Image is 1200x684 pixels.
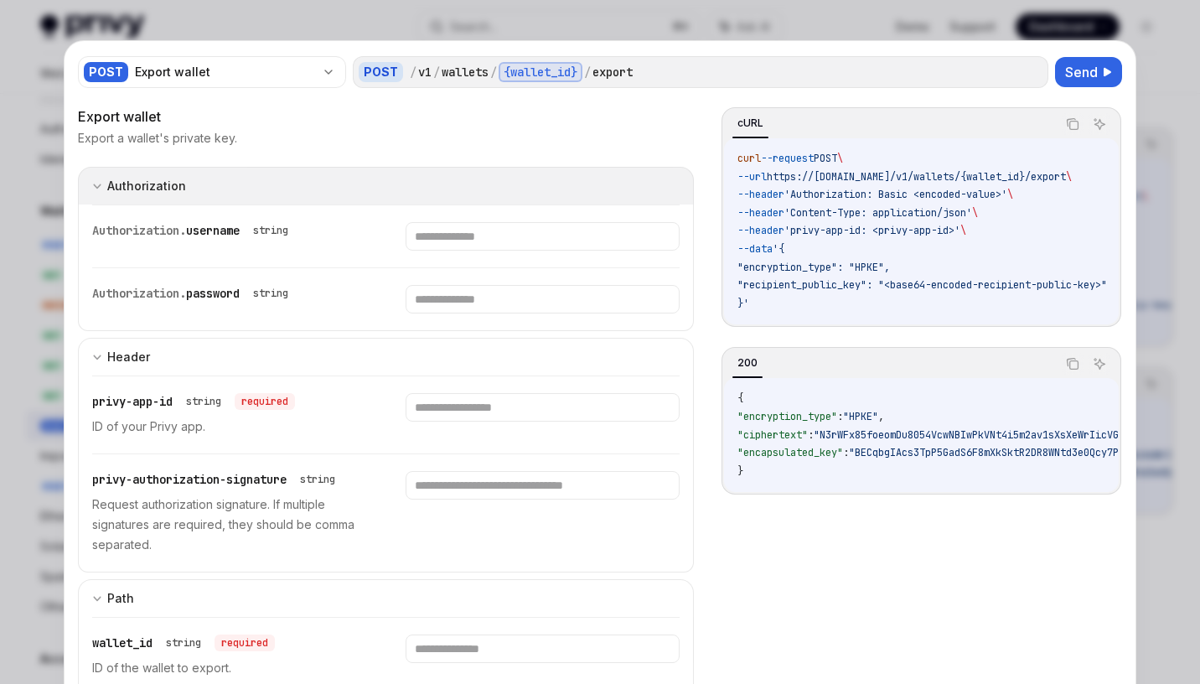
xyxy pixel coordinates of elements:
div: string [300,473,335,486]
span: "HPKE" [843,410,878,423]
span: --header [737,206,784,220]
button: expand input section [78,167,694,205]
div: POST [359,62,403,82]
span: curl [737,152,761,165]
div: 200 [732,353,763,373]
button: expand input section [78,579,694,617]
span: : [837,410,843,423]
span: Authorization. [92,286,186,301]
span: "encryption_type" [737,410,837,423]
span: \ [1066,170,1072,184]
span: 'privy-app-id: <privy-app-id>' [784,224,960,237]
button: Send [1055,57,1122,87]
p: ID of your Privy app. [92,417,365,437]
span: \ [837,152,843,165]
div: {wallet_id} [499,62,582,82]
div: Authorization [107,176,186,196]
span: --data [737,242,773,256]
div: Export wallet [78,106,694,127]
button: Copy the contents from the code block [1062,353,1084,375]
div: cURL [732,113,768,133]
span: : [843,446,849,459]
div: required [235,393,295,410]
span: --header [737,188,784,201]
span: --header [737,224,784,237]
div: v1 [418,64,432,80]
div: privy-authorization-signature [92,471,342,488]
div: Authorization.username [92,222,295,239]
div: export [592,64,633,80]
p: Request authorization signature. If multiple signatures are required, they should be comma separa... [92,495,365,555]
button: Ask AI [1089,353,1110,375]
div: string [253,287,288,300]
span: , [878,410,884,423]
span: { [737,391,743,405]
span: privy-app-id [92,394,173,409]
button: Copy the contents from the code block [1062,113,1084,135]
span: "ciphertext" [737,428,808,442]
span: https://[DOMAIN_NAME]/v1/wallets/{wallet_id}/export [767,170,1066,184]
span: \ [1007,188,1013,201]
button: Ask AI [1089,113,1110,135]
div: privy-app-id [92,393,295,410]
span: --url [737,170,767,184]
span: : [808,428,814,442]
span: '{ [773,242,784,256]
p: Export a wallet's private key. [78,130,237,147]
span: POST [814,152,837,165]
span: \ [972,206,978,220]
div: / [490,64,497,80]
div: Path [107,588,134,609]
button: POSTExport wallet [78,54,346,90]
div: wallets [442,64,489,80]
div: string [253,224,288,237]
div: Export wallet [135,64,315,80]
div: / [433,64,440,80]
div: wallet_id [92,635,275,651]
div: string [166,636,201,650]
span: } [737,464,743,478]
span: "recipient_public_key": "<base64-encoded-recipient-public-key>" [737,278,1107,292]
span: "encapsulated_key" [737,446,843,459]
span: Authorization. [92,223,186,238]
span: }' [737,297,749,310]
span: 'Content-Type: application/json' [784,206,972,220]
div: string [186,395,221,408]
span: \ [960,224,966,237]
div: Authorization.password [92,285,295,302]
span: Send [1065,62,1098,82]
span: username [186,223,240,238]
div: Header [107,347,150,367]
div: / [584,64,591,80]
p: ID of the wallet to export. [92,658,365,678]
button: expand input section [78,338,694,376]
div: required [215,635,275,651]
span: password [186,286,240,301]
span: "encryption_type": "HPKE", [737,261,890,274]
span: privy-authorization-signature [92,472,287,487]
div: / [410,64,416,80]
span: --request [761,152,814,165]
span: 'Authorization: Basic <encoded-value>' [784,188,1007,201]
div: POST [84,62,128,82]
span: wallet_id [92,635,153,650]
